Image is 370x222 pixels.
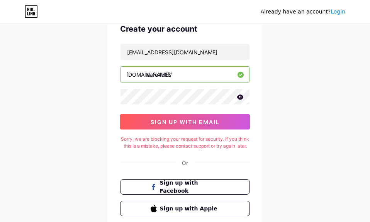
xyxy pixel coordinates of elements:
div: Already have an account? [261,8,345,16]
span: Sign up with Apple [160,205,220,213]
div: Sorry, we are blocking your request for security. If you think this is a mistake, please contact ... [120,136,250,150]
div: [DOMAIN_NAME]/ [126,71,172,79]
button: Sign up with Facebook [120,179,250,195]
input: Email [121,44,249,60]
input: username [121,67,249,82]
a: Login [331,8,345,15]
div: Or [182,159,188,167]
button: Sign up with Apple [120,201,250,216]
span: sign up with email [151,119,220,125]
button: sign up with email [120,114,250,129]
div: Create your account [120,23,250,35]
span: Sign up with Facebook [160,179,220,195]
